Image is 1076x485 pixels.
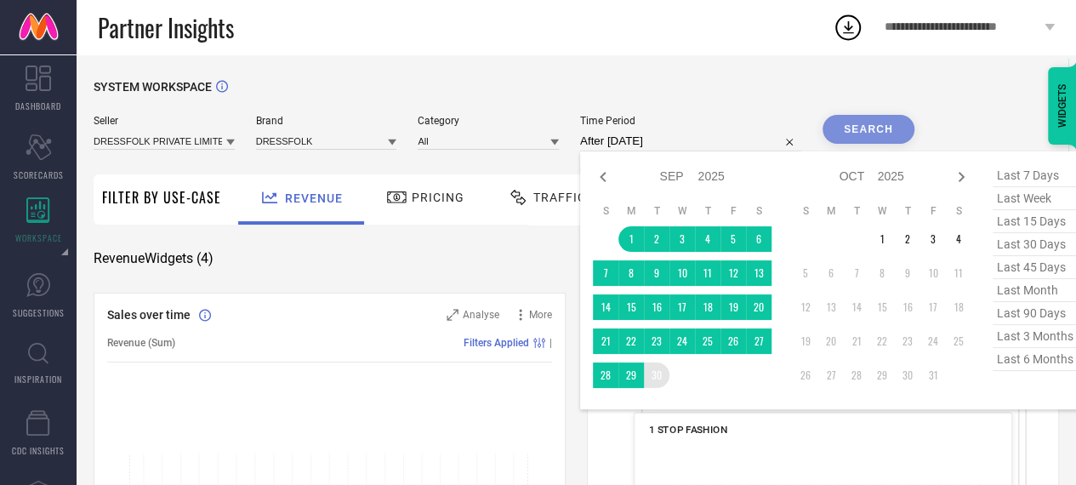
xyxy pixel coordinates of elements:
span: Pricing [412,191,464,204]
td: Fri Oct 03 2025 [920,226,946,252]
span: Sales over time [107,308,191,322]
td: Thu Sep 04 2025 [695,226,720,252]
td: Mon Oct 27 2025 [818,362,844,388]
td: Wed Sep 10 2025 [669,260,695,286]
svg: Zoom [447,309,458,321]
span: SCORECARDS [14,168,64,181]
td: Sat Sep 20 2025 [746,294,771,320]
span: DASHBOARD [15,100,61,112]
span: SUGGESTIONS [13,306,65,319]
td: Mon Oct 13 2025 [818,294,844,320]
span: Traffic [533,191,586,204]
span: CDC INSIGHTS [12,444,65,457]
td: Mon Sep 15 2025 [618,294,644,320]
td: Tue Sep 30 2025 [644,362,669,388]
th: Saturday [946,204,971,218]
span: Filters Applied [464,337,529,349]
td: Fri Oct 17 2025 [920,294,946,320]
td: Mon Oct 20 2025 [818,328,844,354]
div: Previous month [593,167,613,187]
td: Fri Sep 05 2025 [720,226,746,252]
td: Sun Sep 21 2025 [593,328,618,354]
td: Wed Sep 03 2025 [669,226,695,252]
td: Sun Sep 28 2025 [593,362,618,388]
td: Sat Oct 25 2025 [946,328,971,354]
span: Time Period [580,115,801,127]
td: Fri Sep 12 2025 [720,260,746,286]
th: Tuesday [844,204,869,218]
span: INSPIRATION [14,373,62,385]
td: Tue Sep 09 2025 [644,260,669,286]
span: Analyse [463,309,499,321]
td: Wed Oct 01 2025 [869,226,895,252]
td: Tue Oct 14 2025 [844,294,869,320]
span: Revenue (Sum) [107,337,175,349]
span: Revenue Widgets ( 4 ) [94,250,213,267]
span: More [529,309,552,321]
td: Tue Sep 16 2025 [644,294,669,320]
td: Thu Oct 16 2025 [895,294,920,320]
th: Sunday [593,204,618,218]
th: Monday [618,204,644,218]
span: SYSTEM WORKSPACE [94,80,212,94]
td: Fri Sep 26 2025 [720,328,746,354]
td: Tue Oct 28 2025 [844,362,869,388]
td: Sun Sep 14 2025 [593,294,618,320]
td: Thu Sep 11 2025 [695,260,720,286]
span: WORKSPACE [15,231,62,244]
td: Sun Sep 07 2025 [593,260,618,286]
td: Mon Sep 29 2025 [618,362,644,388]
th: Wednesday [669,204,695,218]
td: Thu Sep 18 2025 [695,294,720,320]
span: Partner Insights [98,10,234,45]
td: Wed Sep 17 2025 [669,294,695,320]
span: Brand [256,115,397,127]
span: Filter By Use-Case [102,187,221,208]
td: Mon Sep 22 2025 [618,328,644,354]
td: Thu Oct 23 2025 [895,328,920,354]
td: Tue Sep 02 2025 [644,226,669,252]
th: Friday [920,204,946,218]
td: Tue Oct 07 2025 [844,260,869,286]
th: Monday [818,204,844,218]
td: Sat Oct 18 2025 [946,294,971,320]
td: Thu Sep 25 2025 [695,328,720,354]
td: Tue Sep 23 2025 [644,328,669,354]
span: 1 STOP FASHION [649,424,727,436]
th: Tuesday [644,204,669,218]
th: Wednesday [869,204,895,218]
span: Revenue [285,191,343,205]
td: Sun Oct 19 2025 [793,328,818,354]
td: Fri Oct 31 2025 [920,362,946,388]
th: Thursday [695,204,720,218]
span: | [549,337,552,349]
td: Mon Oct 06 2025 [818,260,844,286]
td: Fri Sep 19 2025 [720,294,746,320]
td: Wed Oct 29 2025 [869,362,895,388]
input: Select time period [580,131,801,151]
td: Sat Sep 13 2025 [746,260,771,286]
td: Mon Sep 01 2025 [618,226,644,252]
th: Saturday [746,204,771,218]
td: Wed Oct 08 2025 [869,260,895,286]
th: Friday [720,204,746,218]
td: Wed Oct 15 2025 [869,294,895,320]
td: Sun Oct 05 2025 [793,260,818,286]
td: Wed Oct 22 2025 [869,328,895,354]
td: Fri Oct 24 2025 [920,328,946,354]
div: Next month [951,167,971,187]
td: Fri Oct 10 2025 [920,260,946,286]
th: Sunday [793,204,818,218]
td: Sat Oct 11 2025 [946,260,971,286]
td: Sun Oct 26 2025 [793,362,818,388]
td: Thu Oct 09 2025 [895,260,920,286]
td: Thu Oct 02 2025 [895,226,920,252]
td: Tue Oct 21 2025 [844,328,869,354]
td: Sat Sep 27 2025 [746,328,771,354]
div: Open download list [833,12,863,43]
th: Thursday [895,204,920,218]
td: Sat Oct 04 2025 [946,226,971,252]
td: Wed Sep 24 2025 [669,328,695,354]
td: Mon Sep 08 2025 [618,260,644,286]
span: Seller [94,115,235,127]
